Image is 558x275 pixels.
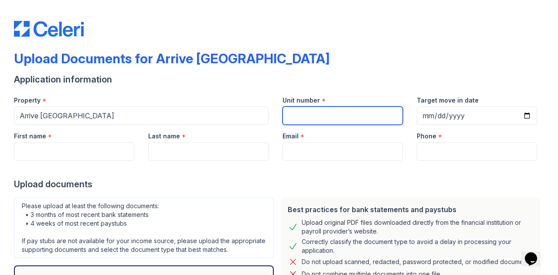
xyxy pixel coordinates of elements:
img: CE_Logo_Blue-a8612792a0a2168367f1c8372b55b34899dd931a85d93a1a3d3e32e68fde9ad4.png [14,21,84,37]
label: Last name [148,132,180,141]
div: Do not upload scanned, redacted, password protected, or modified documents. [302,257,533,267]
label: Target move in date [417,96,479,105]
label: Property [14,96,41,105]
label: Email [282,132,299,141]
div: Please upload at least the following documents: • 3 months of most recent bank statements • 4 wee... [14,197,274,258]
label: Unit number [282,96,320,105]
div: Upload Documents for Arrive [GEOGRAPHIC_DATA] [14,51,330,66]
label: Phone [417,132,436,141]
div: Application information [14,73,544,86]
div: Best practices for bank statements and paystubs [288,204,534,215]
div: Correctly classify the document type to avoid a delay in processing your application. [302,237,534,255]
div: Upload original PDF files downloaded directly from the financial institution or payroll provider’... [302,218,534,236]
label: First name [14,132,46,141]
iframe: chat widget [521,240,549,266]
div: Upload documents [14,178,544,190]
